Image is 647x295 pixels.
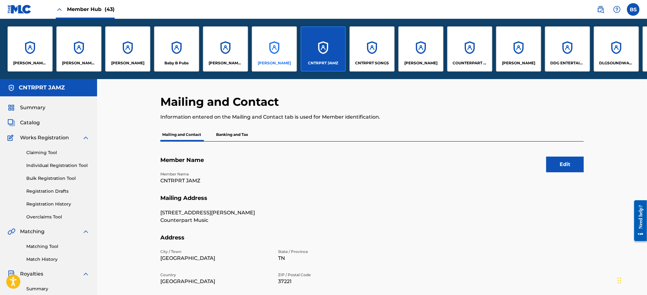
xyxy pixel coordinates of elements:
p: Andrew Laquan Arnett [111,60,144,66]
a: AccountsCOUNTERPART MUSIC [447,26,492,72]
div: User Menu [627,3,639,16]
a: Accounts[PERSON_NAME] [PERSON_NAME] PUBLISHING DESIGNEE [56,26,101,72]
span: Member Hub [67,6,115,13]
a: Match History [26,256,90,263]
p: DLGSOUNDWAVES [599,60,634,66]
img: Accounts [8,84,15,92]
a: Matching Tool [26,243,90,250]
p: CNTRPRT JAMZ [308,60,339,66]
span: Royalties [20,270,43,278]
a: Overclaims Tool [26,214,90,220]
h5: Member Name [160,157,584,171]
a: Individual Registration Tool [26,162,90,169]
a: Accounts[PERSON_NAME] [496,26,541,72]
div: Drag [618,271,621,290]
p: [GEOGRAPHIC_DATA] [160,278,271,285]
img: Close [56,6,63,13]
p: COUNTERPART MUSIC [453,60,487,66]
p: Mailing and Contact [160,128,203,141]
img: help [613,6,621,13]
a: AccountsCNTRPRT JAMZ [301,26,346,72]
img: Catalog [8,119,15,126]
iframe: Resource Center [629,196,647,246]
h5: CNTRPRT JAMZ [19,84,65,91]
a: AccountsDLGSOUNDWAVES [594,26,639,72]
a: Public Search [594,3,607,16]
img: Works Registration [8,134,16,142]
a: Accounts[PERSON_NAME] [PERSON_NAME] PUBLISHING DESIGNEE [8,26,53,72]
p: Banking and Tax [214,128,250,141]
a: Accounts[PERSON_NAME] [398,26,443,72]
p: AMANDA GRACE SUDANO RAMIREZ PUBLISHING DESIGNEE [62,60,96,66]
img: expand [82,270,90,278]
a: CatalogCatalog [8,119,40,126]
p: Baby B Pubs [165,60,189,66]
img: Summary [8,104,15,111]
img: Royalties [8,270,15,278]
p: Information entered on the Mailing and Contact tab is used for Member identification. [160,113,486,121]
a: AccountsCNTRPRT SONGS [349,26,395,72]
p: [GEOGRAPHIC_DATA] [160,255,271,262]
p: ABNER PEDRO RAMIREZ PUBLISHING DESIGNEE [13,60,47,66]
div: Help [611,3,623,16]
a: Registration Drafts [26,188,90,195]
span: Works Registration [20,134,69,142]
img: search [597,6,604,13]
img: Matching [8,228,15,235]
h5: Address [160,234,584,249]
p: 37221 [278,278,388,285]
iframe: Chat Widget [616,265,647,295]
a: Bulk Registration Tool [26,175,90,182]
a: Claiming Tool [26,149,90,156]
a: Accounts[PERSON_NAME]. Gelais Designee [203,26,248,72]
p: City / Town [160,249,271,255]
a: Accounts[PERSON_NAME] [105,26,150,72]
h2: Mailing and Contact [160,95,282,109]
p: [STREET_ADDRESS][PERSON_NAME] [160,209,271,217]
a: Registration History [26,201,90,207]
p: State / Province [278,249,388,255]
p: Member Name [160,171,271,177]
p: DAVID DRAKE [502,60,535,66]
img: expand [82,134,90,142]
p: DDG ENTERTAINMENT [551,60,585,66]
a: AccountsDDG ENTERTAINMENT [545,26,590,72]
span: (43) [105,6,115,12]
span: Catalog [20,119,40,126]
a: AccountsBaby B Pubs [154,26,199,72]
p: Counterpart Music [160,217,271,224]
p: CNTRPRT SONGS [355,60,389,66]
span: Summary [20,104,45,111]
a: SummarySummary [8,104,45,111]
a: Accounts[PERSON_NAME] [252,26,297,72]
a: Summary [26,286,90,292]
span: Matching [20,228,44,235]
p: ZIP / Postal Code [278,272,388,278]
p: CNTRPRT JAMZ [160,177,271,185]
img: expand [82,228,90,235]
img: MLC Logo [8,5,32,14]
p: TN [278,255,388,262]
button: Edit [546,157,584,172]
p: Brendan Michael St. Gelais Designee [209,60,243,66]
p: CORY QUINTARD [404,60,437,66]
p: Country [160,272,271,278]
h5: Mailing Address [160,195,584,209]
p: CARL WAYNE MEEKINS [258,60,291,66]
